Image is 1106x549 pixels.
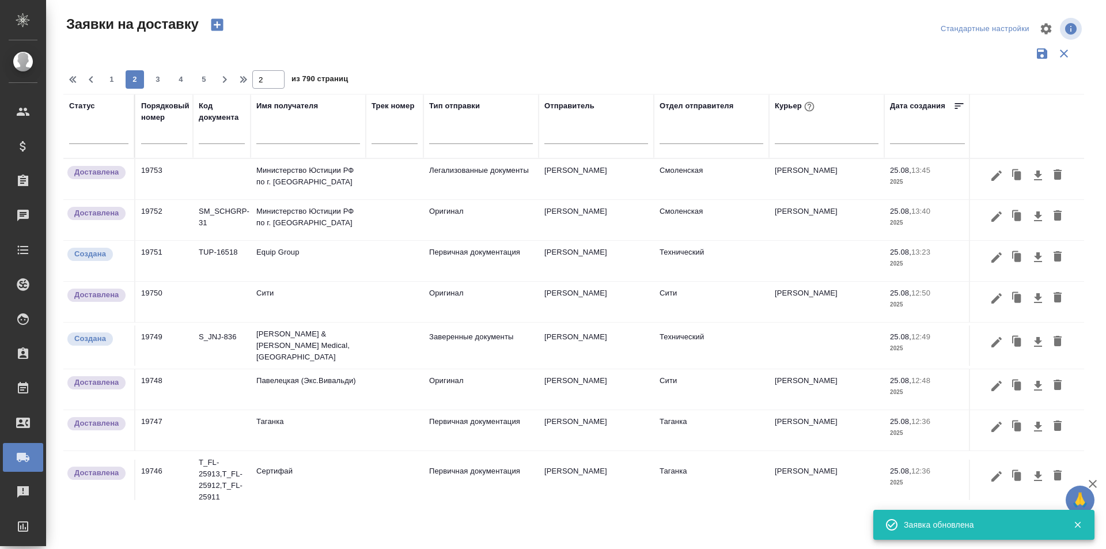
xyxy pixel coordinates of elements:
button: Клонировать [1006,375,1028,397]
button: Скачать [1028,375,1048,397]
div: Документы доставлены, фактическая дата доставки проставиться автоматически [66,206,128,221]
span: Настроить таблицу [1032,15,1060,43]
td: [PERSON_NAME] [539,325,654,366]
button: Удалить [1048,416,1067,438]
p: 2025 [890,427,965,439]
td: S_JNJ-836 [193,325,251,366]
button: Скачать [1028,287,1048,309]
td: [PERSON_NAME] [769,159,884,199]
button: 🙏 [1066,486,1094,514]
button: 4 [172,70,190,89]
td: 19752 [135,200,193,240]
p: 25.08, [890,417,911,426]
div: Документы доставлены, фактическая дата доставки проставиться автоматически [66,465,128,481]
td: 19753 [135,159,193,199]
td: Оригинал [423,200,539,240]
div: Документы доставлены, фактическая дата доставки проставиться автоматически [66,375,128,391]
td: Первичная документация [423,241,539,281]
button: 1 [103,70,121,89]
p: 13:45 [911,166,930,175]
td: Легализованные документы [423,159,539,199]
td: Оригинал [423,282,539,322]
button: Скачать [1028,165,1048,187]
div: Документы доставлены, фактическая дата доставки проставиться автоматически [66,165,128,180]
button: При выборе курьера статус заявки автоматически поменяется на «Принята» [802,99,817,114]
span: Посмотреть информацию [1060,18,1084,40]
button: 5 [195,70,213,89]
span: 1 [103,74,121,85]
div: Порядковый номер [141,100,190,123]
button: Сбросить фильтры [1053,43,1075,65]
span: 4 [172,74,190,85]
p: 12:36 [911,417,930,426]
button: Удалить [1048,287,1067,309]
p: Доставлена [74,467,119,479]
td: TUP-16518 [193,241,251,281]
p: Доставлена [74,289,119,301]
td: Смоленская [654,159,769,199]
div: Код документа [199,100,245,123]
div: Новая заявка, еще не передана в работу [66,247,128,262]
td: [PERSON_NAME] [769,410,884,450]
button: Редактировать [987,247,1006,268]
button: Удалить [1048,465,1067,487]
p: 12:48 [911,376,930,385]
p: 2025 [890,387,965,398]
button: Скачать [1028,247,1048,268]
p: 2025 [890,477,965,489]
p: 13:23 [911,248,930,256]
p: 13:40 [911,207,930,215]
button: Редактировать [987,465,1006,487]
div: Заявка обновлена [904,519,1056,531]
p: 25.08, [890,467,911,475]
td: Таганка [654,460,769,500]
button: Клонировать [1006,287,1028,309]
button: Скачать [1028,206,1048,228]
div: Документы доставлены, фактическая дата доставки проставиться автоматически [66,287,128,303]
td: [PERSON_NAME] [539,200,654,240]
p: 12:50 [911,289,930,297]
td: SM_SCHGRP-31 [193,200,251,240]
p: 2025 [890,343,965,354]
div: Курьер [775,99,817,114]
td: [PERSON_NAME] [539,410,654,450]
button: Редактировать [987,416,1006,438]
td: [PERSON_NAME] [769,369,884,410]
p: Доставлена [74,377,119,388]
td: Павелецкая (Экс.Вивальди) [251,369,366,410]
td: [PERSON_NAME] [539,460,654,500]
div: Тип отправки [429,100,480,112]
p: Доставлена [74,207,119,219]
td: Министерство Юстиции РФ по г. [GEOGRAPHIC_DATA] [251,200,366,240]
div: Статус [69,100,95,112]
p: Доставлена [74,166,119,178]
button: 3 [149,70,167,89]
div: split button [938,20,1032,38]
button: Удалить [1048,331,1067,353]
p: 25.08, [890,332,911,341]
td: [PERSON_NAME] [769,200,884,240]
button: Скачать [1028,465,1048,487]
td: Первичная документация [423,460,539,500]
button: Редактировать [987,206,1006,228]
button: Скачать [1028,331,1048,353]
td: Министерство Юстиции РФ по г. [GEOGRAPHIC_DATA] [251,159,366,199]
p: 2025 [890,217,965,229]
td: 19751 [135,241,193,281]
p: 2025 [890,176,965,188]
p: 25.08, [890,207,911,215]
td: Сити [654,369,769,410]
p: 25.08, [890,248,911,256]
span: 3 [149,74,167,85]
td: [PERSON_NAME] [769,460,884,500]
span: 5 [195,74,213,85]
div: Трек номер [372,100,415,112]
div: Имя получателя [256,100,318,112]
button: Клонировать [1006,416,1028,438]
td: Технический [654,241,769,281]
td: [PERSON_NAME] [539,369,654,410]
button: Удалить [1048,247,1067,268]
button: Редактировать [987,375,1006,397]
button: Редактировать [987,331,1006,353]
p: Создана [74,248,106,260]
